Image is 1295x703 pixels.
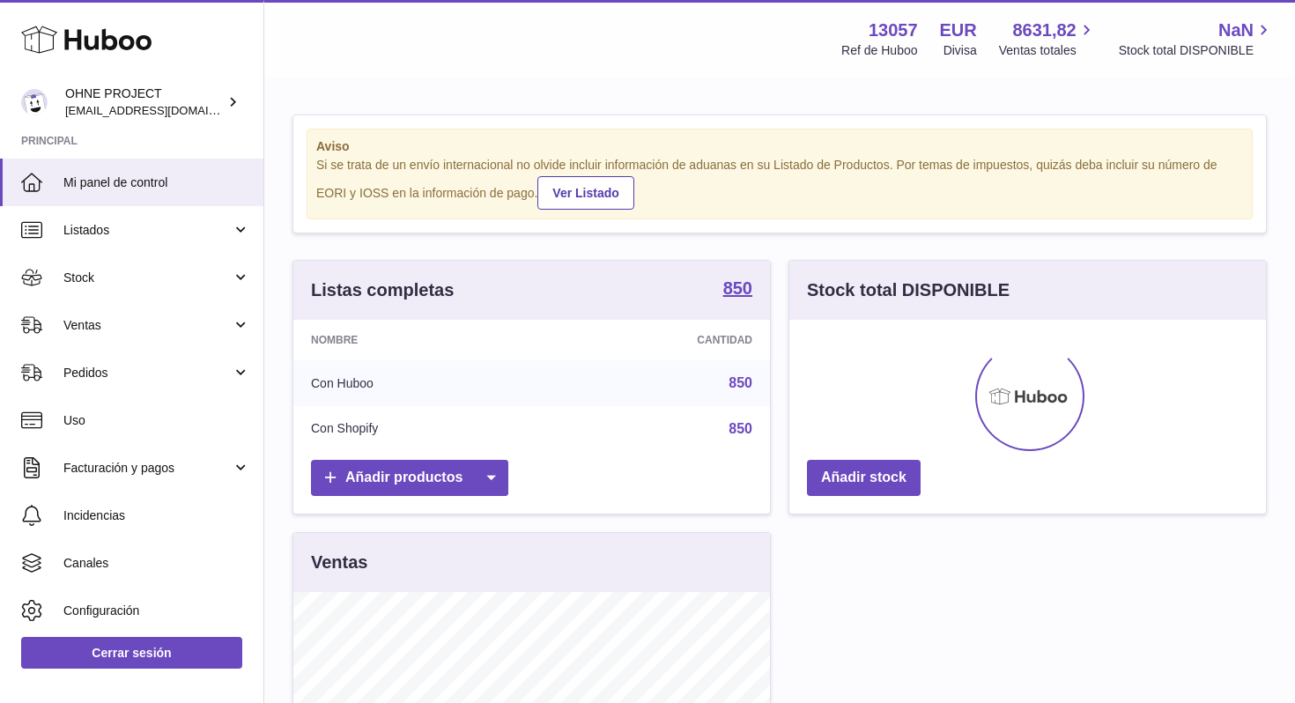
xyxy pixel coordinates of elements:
strong: 13057 [869,18,918,42]
td: Con Huboo [293,360,546,406]
a: Ver Listado [537,176,633,210]
h3: Listas completas [311,278,454,302]
span: Configuración [63,603,250,619]
a: Añadir stock [807,460,921,496]
span: Mi panel de control [63,174,250,191]
div: Ref de Huboo [841,42,917,59]
h3: Ventas [311,551,367,574]
span: Facturación y pagos [63,460,232,477]
a: Cerrar sesión [21,637,242,669]
td: Con Shopify [293,406,546,452]
span: Listados [63,222,232,239]
strong: 850 [723,279,752,297]
a: 850 [729,375,752,390]
img: support@ohneproject.com [21,89,48,115]
span: NaN [1218,18,1254,42]
span: [EMAIL_ADDRESS][DOMAIN_NAME] [65,103,259,117]
span: Ventas [63,317,232,334]
span: Pedidos [63,365,232,381]
span: Uso [63,412,250,429]
span: Incidencias [63,507,250,524]
div: OHNE PROJECT [65,85,224,119]
div: Divisa [943,42,977,59]
strong: EUR [940,18,977,42]
span: Stock [63,270,232,286]
a: 8631,82 Ventas totales [999,18,1097,59]
span: 8631,82 [1012,18,1076,42]
span: Stock total DISPONIBLE [1119,42,1274,59]
a: 850 [729,421,752,436]
th: Cantidad [546,320,770,360]
a: 850 [723,279,752,300]
a: Añadir productos [311,460,508,496]
strong: Aviso [316,138,1243,155]
span: Ventas totales [999,42,1097,59]
span: Canales [63,555,250,572]
h3: Stock total DISPONIBLE [807,278,1010,302]
div: Si se trata de un envío internacional no olvide incluir información de aduanas en su Listado de P... [316,157,1243,210]
th: Nombre [293,320,546,360]
a: NaN Stock total DISPONIBLE [1119,18,1274,59]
